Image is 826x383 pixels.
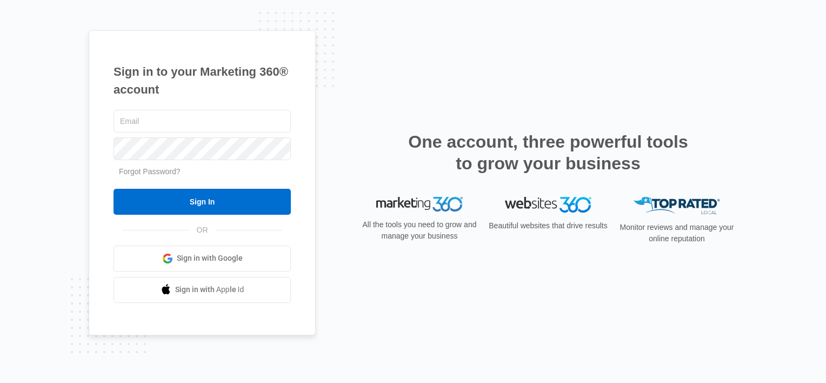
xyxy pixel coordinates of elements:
img: Websites 360 [505,197,591,213]
p: Monitor reviews and manage your online reputation [616,222,737,245]
span: Sign in with Apple Id [175,284,244,295]
span: Sign in with Google [177,253,243,264]
img: Top Rated Local [634,197,720,215]
img: Marketing 360 [376,197,463,212]
input: Email [114,110,291,133]
span: OR [189,224,216,236]
a: Sign in with Apple Id [114,277,291,303]
a: Forgot Password? [119,167,181,176]
h2: One account, three powerful tools to grow your business [405,131,691,174]
h1: Sign in to your Marketing 360® account [114,63,291,98]
input: Sign In [114,189,291,215]
a: Sign in with Google [114,246,291,272]
p: Beautiful websites that drive results [488,220,609,232]
p: All the tools you need to grow and manage your business [359,219,480,242]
